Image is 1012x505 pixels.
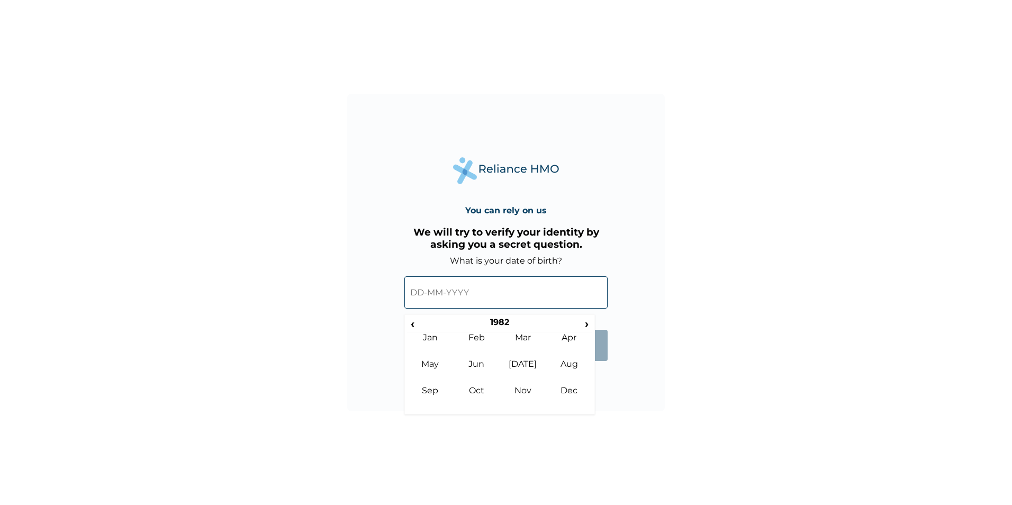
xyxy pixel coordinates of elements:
[546,385,593,412] td: Dec
[465,205,547,215] h4: You can rely on us
[546,332,593,359] td: Apr
[418,317,581,332] th: 1982
[500,359,546,385] td: [DATE]
[407,332,454,359] td: Jan
[453,157,559,184] img: Reliance Health's Logo
[450,256,562,266] label: What is your date of birth?
[546,359,593,385] td: Aug
[404,226,608,250] h3: We will try to verify your identity by asking you a secret question.
[404,276,608,309] input: DD-MM-YYYY
[454,332,500,359] td: Feb
[407,317,418,330] span: ‹
[581,317,593,330] span: ›
[407,385,454,412] td: Sep
[500,385,546,412] td: Nov
[454,359,500,385] td: Jun
[500,332,546,359] td: Mar
[407,359,454,385] td: May
[454,385,500,412] td: Oct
